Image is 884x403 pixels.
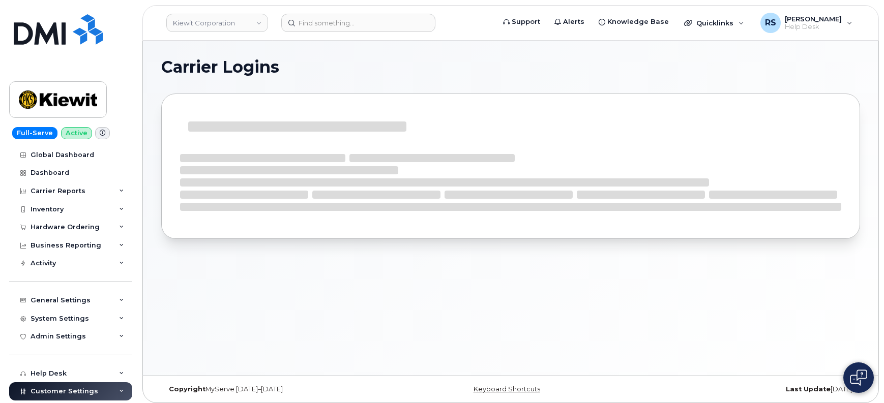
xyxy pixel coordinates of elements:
[161,385,394,393] div: MyServe [DATE]–[DATE]
[169,385,205,393] strong: Copyright
[786,385,831,393] strong: Last Update
[850,369,867,386] img: Open chat
[474,385,540,393] a: Keyboard Shortcuts
[161,59,279,75] span: Carrier Logins
[627,385,860,393] div: [DATE]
